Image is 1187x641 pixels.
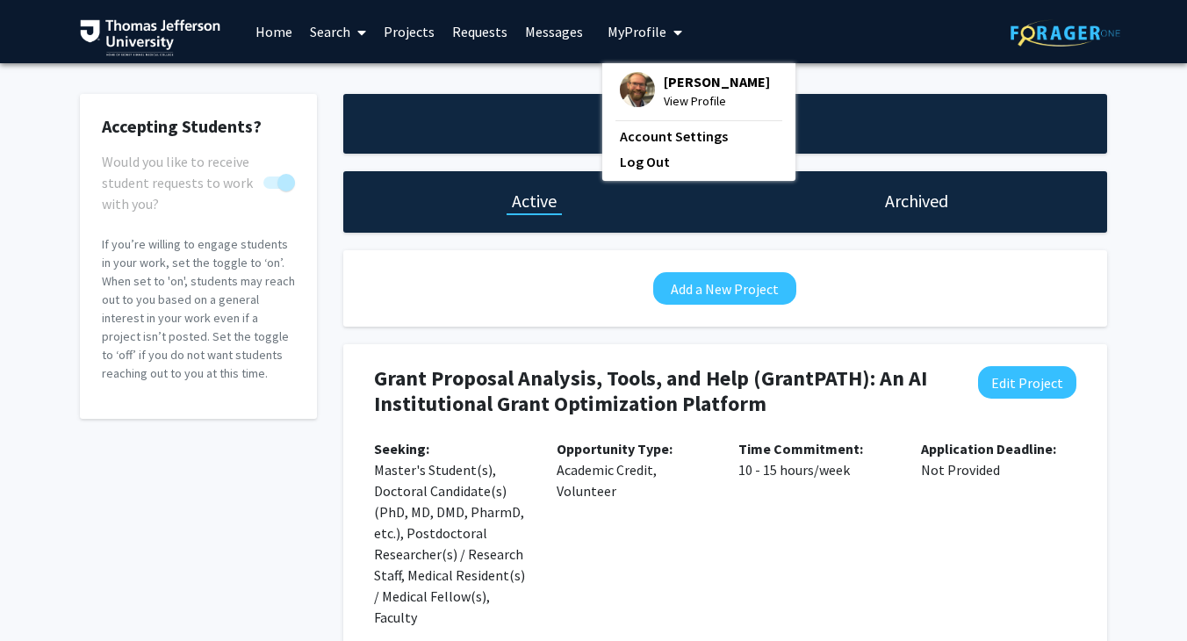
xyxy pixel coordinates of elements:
div: You cannot turn this off while you have active projects. [102,151,295,193]
img: Thomas Jefferson University Logo [80,19,220,56]
a: Home [247,1,301,62]
span: Would you like to receive student requests to work with you? [102,151,256,214]
button: Edit Project [978,366,1076,399]
p: Not Provided [921,438,1077,480]
h1: Active [512,189,557,213]
b: Opportunity Type: [557,440,673,457]
button: Add a New Project [653,272,796,305]
p: 10 - 15 hours/week [738,438,895,480]
h2: Accepting Students? [102,116,295,137]
img: Profile Picture [620,72,655,107]
img: ForagerOne Logo [1011,19,1120,47]
p: Academic Credit, Volunteer [557,438,713,501]
a: Requests [443,1,516,62]
iframe: Chat [13,562,75,628]
span: View Profile [664,91,770,111]
p: Master's Student(s), Doctoral Candidate(s) (PhD, MD, DMD, PharmD, etc.), Postdoctoral Researcher(... [374,438,530,628]
div: Profile Picture[PERSON_NAME]View Profile [620,72,770,111]
a: Account Settings [620,126,778,147]
b: Time Commitment: [738,440,863,457]
h4: Grant Proposal Analysis, Tools, and Help (GrantPATH): An AI Institutional Grant Optimization Plat... [374,366,950,417]
b: Application Deadline: [921,440,1056,457]
span: My Profile [608,23,666,40]
a: Messages [516,1,592,62]
b: Seeking: [374,440,429,457]
a: Projects [375,1,443,62]
p: If you’re willing to engage students in your work, set the toggle to ‘on’. When set to 'on', stud... [102,235,295,383]
h1: Archived [885,189,948,213]
a: Log Out [620,151,778,172]
a: Search [301,1,375,62]
span: [PERSON_NAME] [664,72,770,91]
